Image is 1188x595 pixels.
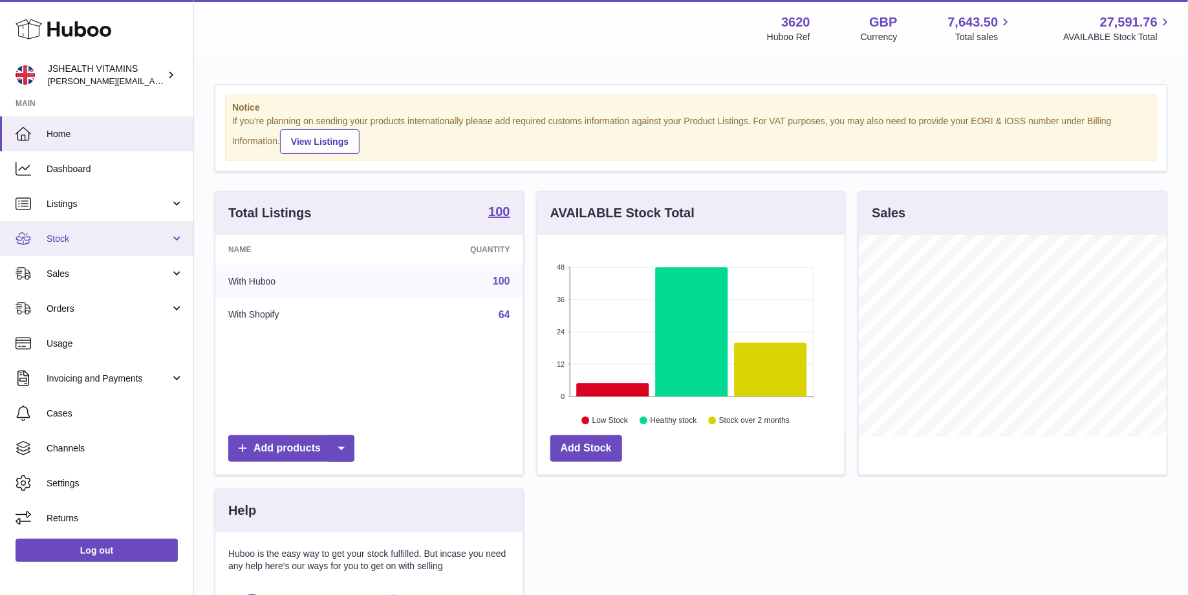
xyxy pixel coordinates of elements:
span: Orders [47,303,170,315]
a: 100 [493,276,510,287]
text: 36 [557,296,565,303]
span: Usage [47,338,184,350]
td: With Shopify [215,298,381,332]
span: Cases [47,407,184,420]
span: Sales [47,268,170,280]
span: Settings [47,477,184,490]
span: Channels [47,442,184,455]
a: Add products [228,435,354,462]
span: Total sales [955,31,1013,43]
div: If you're planning on sending your products internationally please add required customs informati... [232,115,1150,154]
text: Low Stock [592,416,629,425]
a: View Listings [280,129,360,154]
span: 7,643.50 [948,14,999,31]
a: 100 [488,205,510,221]
text: 12 [557,360,565,368]
a: 27,591.76 AVAILABLE Stock Total [1063,14,1172,43]
span: Listings [47,198,170,210]
text: 48 [557,263,565,271]
a: Log out [16,539,178,562]
strong: 3620 [781,14,810,31]
span: Dashboard [47,163,184,175]
p: Huboo is the easy way to get your stock fulfilled. But incase you need any help here's our ways f... [228,548,510,572]
text: 0 [561,393,565,400]
h3: Help [228,502,256,519]
span: AVAILABLE Stock Total [1063,31,1172,43]
div: Huboo Ref [767,31,810,43]
h3: AVAILABLE Stock Total [550,204,695,222]
a: 7,643.50 Total sales [948,14,1013,43]
th: Name [215,235,381,265]
span: Invoicing and Payments [47,373,170,385]
h3: Total Listings [228,204,312,222]
a: 64 [499,309,510,320]
th: Quantity [381,235,523,265]
strong: 100 [488,205,510,218]
div: Currency [861,31,898,43]
td: With Huboo [215,265,381,298]
span: Stock [47,233,170,245]
span: 27,591.76 [1100,14,1158,31]
text: Healthy stock [650,416,697,425]
span: [PERSON_NAME][EMAIL_ADDRESS][DOMAIN_NAME] [48,76,259,86]
span: Returns [47,512,184,525]
div: JSHEALTH VITAMINS [48,63,164,87]
h3: Sales [872,204,905,222]
strong: GBP [869,14,897,31]
a: Add Stock [550,435,622,462]
text: 24 [557,328,565,336]
img: francesca@jshealthvitamins.com [16,65,35,85]
text: Stock over 2 months [719,416,790,425]
span: Home [47,128,184,140]
strong: Notice [232,102,1150,114]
